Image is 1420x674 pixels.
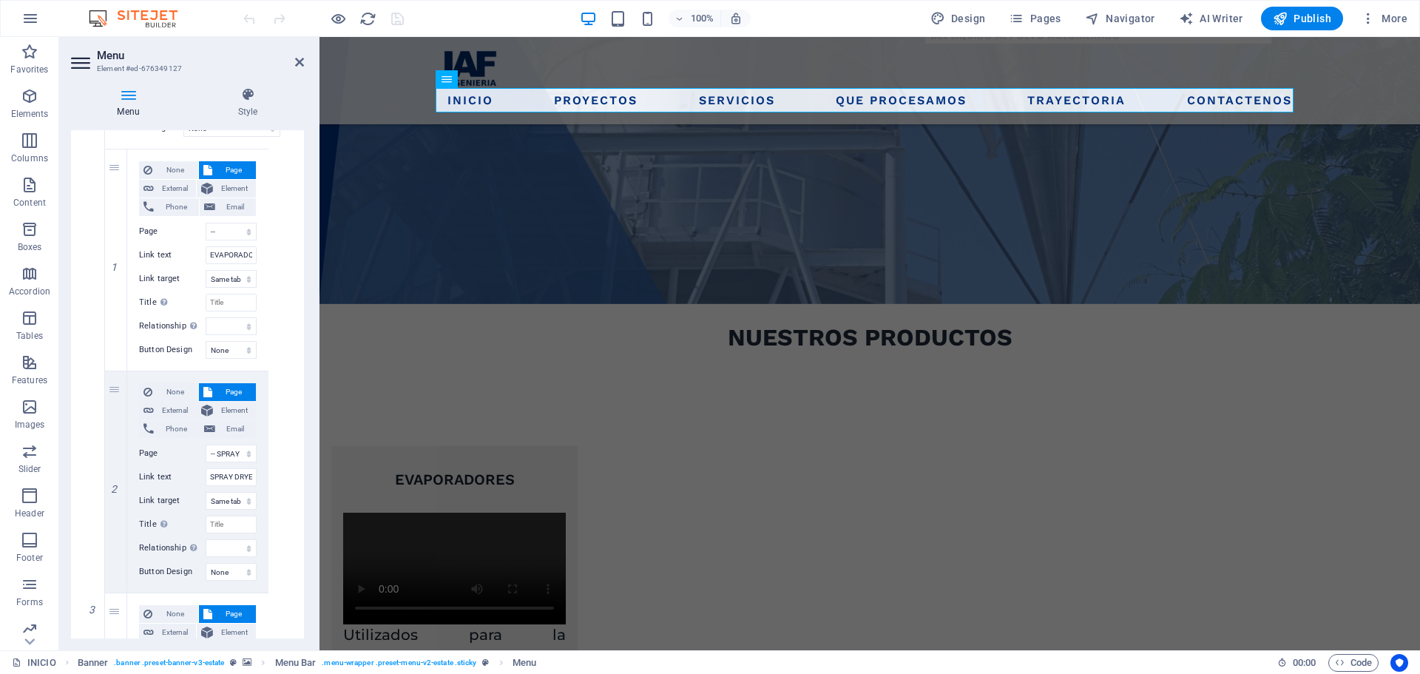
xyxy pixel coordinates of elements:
[71,87,192,118] h4: Menu
[192,87,304,118] h4: Style
[1361,11,1407,26] span: More
[139,605,198,623] button: None
[669,10,721,27] button: 100%
[322,654,476,672] span: . menu-wrapper .preset-menu-v2-estate .sticky
[139,317,206,335] label: Relationship
[1303,657,1305,668] span: :
[691,10,714,27] h6: 100%
[158,402,192,419] span: External
[197,402,256,419] button: Element
[1293,654,1316,672] span: 00 00
[97,62,274,75] h3: Element #ed-676349127
[217,402,251,419] span: Element
[1261,7,1343,30] button: Publish
[13,197,46,209] p: Content
[1335,654,1372,672] span: Code
[1179,11,1243,26] span: AI Writer
[1355,7,1413,30] button: More
[924,7,992,30] button: Design
[81,604,103,616] em: 3
[158,180,192,198] span: External
[206,468,257,486] input: Link text...
[243,658,251,667] i: This element contains a background
[199,605,257,623] button: Page
[139,468,206,486] label: Link text
[139,539,206,557] label: Relationship
[139,270,206,288] label: Link target
[275,654,317,672] span: Click to select. Double-click to edit
[85,10,196,27] img: Editor Logo
[924,7,992,30] div: Design (Ctrl+Alt+Y)
[359,10,376,27] i: Reload page
[359,10,376,27] button: reload
[217,605,252,623] span: Page
[16,552,43,564] p: Footer
[197,180,256,198] button: Element
[139,246,206,264] label: Link text
[139,492,206,510] label: Link target
[139,223,206,240] label: Page
[1085,11,1155,26] span: Navigator
[1277,654,1316,672] h6: Session time
[1390,654,1408,672] button: Usercentrics
[1079,7,1161,30] button: Navigator
[158,420,195,438] span: Phone
[217,383,252,401] span: Page
[1009,11,1061,26] span: Pages
[157,605,194,623] span: None
[139,445,206,462] label: Page
[139,161,198,179] button: None
[230,658,237,667] i: This element is a customizable preset
[139,402,196,419] button: External
[139,294,206,311] label: Title
[11,108,49,120] p: Elements
[12,654,56,672] a: Click to cancel selection. Double-click to open Pages
[104,261,125,273] em: 1
[139,198,199,216] button: Phone
[18,463,41,475] p: Slider
[217,180,251,198] span: Element
[10,64,48,75] p: Favorites
[197,624,256,641] button: Element
[15,419,45,431] p: Images
[1003,7,1066,30] button: Pages
[9,286,50,297] p: Accordion
[78,654,536,672] nav: breadcrumb
[199,383,257,401] button: Page
[97,49,304,62] h2: Menu
[206,516,257,533] input: Title
[200,198,257,216] button: Email
[139,180,196,198] button: External
[16,330,43,342] p: Tables
[158,198,195,216] span: Phone
[200,420,257,438] button: Email
[139,516,206,533] label: Title
[729,12,743,25] i: On resize automatically adjust zoom level to fit chosen device.
[217,161,252,179] span: Page
[139,563,206,581] label: Button Design
[104,483,125,495] em: 2
[15,508,44,519] p: Header
[114,654,224,672] span: . banner .preset-banner-v3-estate
[930,11,986,26] span: Design
[139,383,198,401] button: None
[18,241,42,253] p: Boxes
[11,152,48,164] p: Columns
[1328,654,1379,672] button: Code
[16,596,43,608] p: Forms
[206,294,257,311] input: Title
[329,10,347,27] button: Click here to leave preview mode and continue editing
[199,161,257,179] button: Page
[78,654,109,672] span: Click to select. Double-click to edit
[1173,7,1249,30] button: AI Writer
[220,420,252,438] span: Email
[12,374,47,386] p: Features
[139,341,206,359] label: Button Design
[157,383,194,401] span: None
[482,658,489,667] i: This element is a customizable preset
[158,624,192,641] span: External
[206,246,257,264] input: Link text...
[1273,11,1331,26] span: Publish
[139,624,196,641] button: External
[139,420,199,438] button: Phone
